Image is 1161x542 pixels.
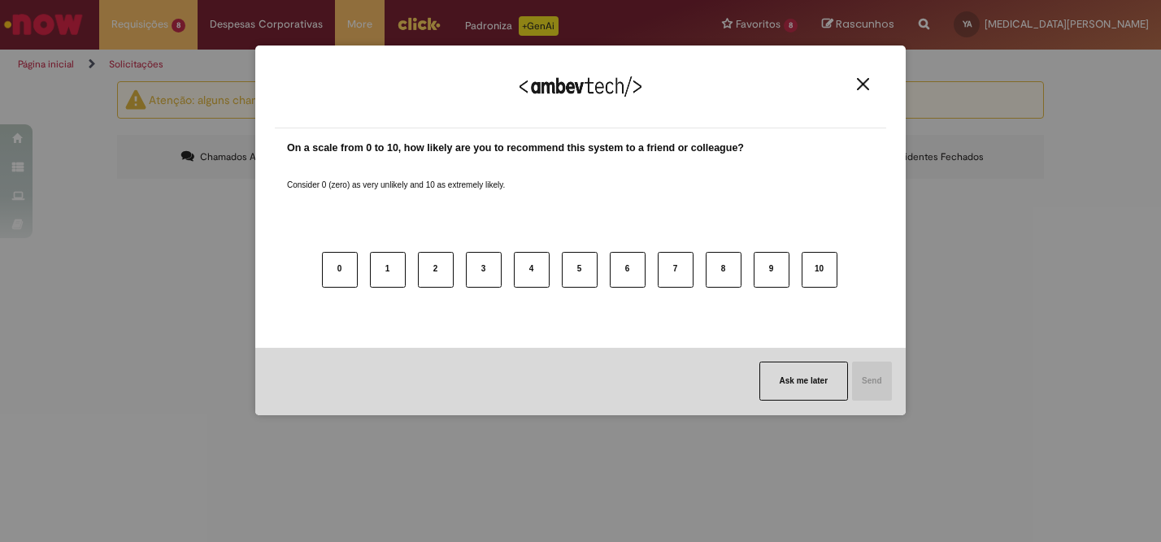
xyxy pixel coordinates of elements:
[802,252,837,288] button: 10
[562,252,598,288] button: 5
[370,252,406,288] button: 1
[857,78,869,90] img: Close
[759,362,848,401] button: Ask me later
[418,252,454,288] button: 2
[466,252,502,288] button: 3
[706,252,741,288] button: 8
[754,252,789,288] button: 9
[610,252,646,288] button: 6
[287,141,744,156] label: On a scale from 0 to 10, how likely are you to recommend this system to a friend or colleague?
[658,252,694,288] button: 7
[852,77,874,91] button: Close
[287,160,505,191] label: Consider 0 (zero) as very unlikely and 10 as extremely likely.
[520,76,641,97] img: Logo Ambevtech
[514,252,550,288] button: 4
[322,252,358,288] button: 0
